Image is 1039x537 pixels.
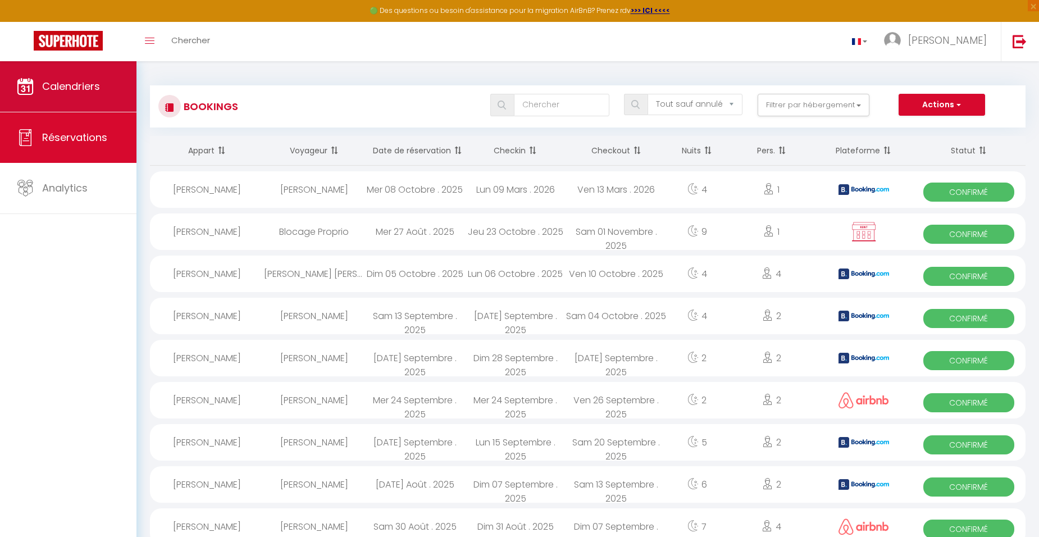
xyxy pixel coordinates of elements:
[264,136,364,166] th: Sort by guest
[364,136,465,166] th: Sort by booking date
[631,6,670,15] a: >>> ICI <<<<
[163,22,218,61] a: Chercher
[912,136,1026,166] th: Sort by status
[908,33,987,47] span: [PERSON_NAME]
[42,79,100,93] span: Calendriers
[42,130,107,144] span: Réservations
[42,181,88,195] span: Analytics
[181,94,238,119] h3: Bookings
[171,34,210,46] span: Chercher
[899,94,985,116] button: Actions
[876,22,1001,61] a: ... [PERSON_NAME]
[1013,34,1027,48] img: logout
[465,136,566,166] th: Sort by checkin
[566,136,667,166] th: Sort by checkout
[34,31,103,51] img: Super Booking
[667,136,728,166] th: Sort by nights
[150,136,264,166] th: Sort by rentals
[815,136,912,166] th: Sort by channel
[884,32,901,49] img: ...
[728,136,815,166] th: Sort by people
[758,94,870,116] button: Filtrer par hébergement
[514,94,609,116] input: Chercher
